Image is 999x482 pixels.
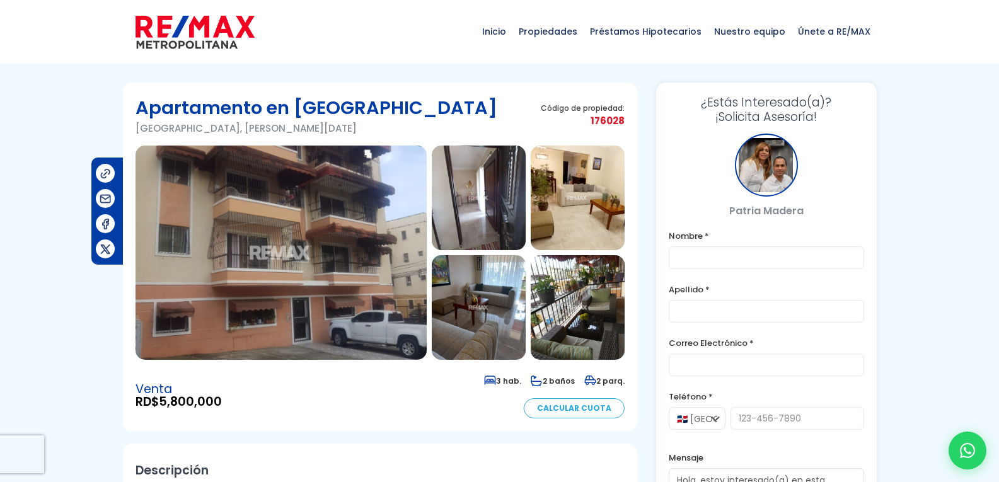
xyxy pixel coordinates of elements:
[669,282,864,297] label: Apellido *
[136,146,427,360] img: Apartamento en Villa Aura
[669,335,864,351] label: Correo Electrónico *
[476,13,512,50] span: Inicio
[99,192,112,205] img: Compartir
[669,95,864,110] span: ¿Estás Interesado(a)?
[99,217,112,231] img: Compartir
[159,393,222,410] span: 5,800,000
[136,120,497,136] p: [GEOGRAPHIC_DATA], [PERSON_NAME][DATE]
[99,243,112,256] img: Compartir
[669,203,864,219] p: Patria Madera
[136,13,255,51] img: remax-metropolitana-logo
[432,146,526,250] img: Apartamento en Villa Aura
[669,389,864,405] label: Teléfono *
[541,113,625,129] span: 176028
[99,167,112,180] img: Compartir
[541,103,625,113] span: Código de propiedad:
[531,255,625,360] img: Apartamento en Villa Aura
[584,376,625,386] span: 2 parq.
[524,398,625,418] a: Calcular Cuota
[792,13,877,50] span: Únete a RE/MAX
[730,407,864,430] input: 123-456-7890
[735,134,798,197] div: Patria Madera
[136,383,222,396] span: Venta
[669,228,864,244] label: Nombre *
[531,146,625,250] img: Apartamento en Villa Aura
[584,13,708,50] span: Préstamos Hipotecarios
[512,13,584,50] span: Propiedades
[708,13,792,50] span: Nuestro equipo
[669,95,864,124] h3: ¡Solicita Asesoría!
[669,450,864,466] label: Mensaje
[432,255,526,360] img: Apartamento en Villa Aura
[136,95,497,120] h1: Apartamento en [GEOGRAPHIC_DATA]
[484,376,521,386] span: 3 hab.
[531,376,575,386] span: 2 baños
[136,396,222,408] span: RD$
